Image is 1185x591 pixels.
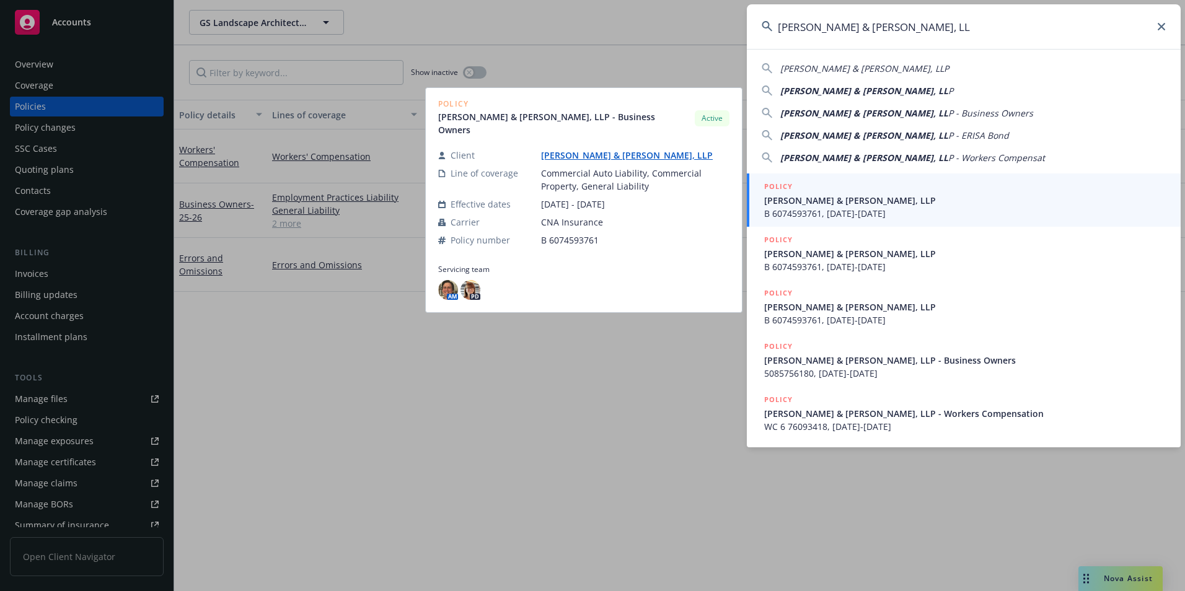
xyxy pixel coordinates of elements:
[780,107,948,119] span: [PERSON_NAME] & [PERSON_NAME], LL
[948,85,953,97] span: P
[764,234,793,246] h5: POLICY
[764,300,1166,313] span: [PERSON_NAME] & [PERSON_NAME], LLP
[747,387,1181,440] a: POLICY[PERSON_NAME] & [PERSON_NAME], LLP - Workers CompensationWC 6 76093418, [DATE]-[DATE]
[747,4,1181,49] input: Search...
[764,367,1166,380] span: 5085756180, [DATE]-[DATE]
[764,207,1166,220] span: B 6074593761, [DATE]-[DATE]
[747,227,1181,280] a: POLICY[PERSON_NAME] & [PERSON_NAME], LLPB 6074593761, [DATE]-[DATE]
[747,280,1181,333] a: POLICY[PERSON_NAME] & [PERSON_NAME], LLPB 6074593761, [DATE]-[DATE]
[780,85,948,97] span: [PERSON_NAME] & [PERSON_NAME], LL
[747,333,1181,387] a: POLICY[PERSON_NAME] & [PERSON_NAME], LLP - Business Owners5085756180, [DATE]-[DATE]
[764,393,793,406] h5: POLICY
[764,407,1166,420] span: [PERSON_NAME] & [PERSON_NAME], LLP - Workers Compensation
[780,129,948,141] span: [PERSON_NAME] & [PERSON_NAME], LL
[764,313,1166,326] span: B 6074593761, [DATE]-[DATE]
[948,152,1045,164] span: P - Workers Compensat
[948,129,1009,141] span: P - ERISA Bond
[764,287,793,299] h5: POLICY
[948,107,1033,119] span: P - Business Owners
[764,420,1166,433] span: WC 6 76093418, [DATE]-[DATE]
[764,247,1166,260] span: [PERSON_NAME] & [PERSON_NAME], LLP
[764,180,793,193] h5: POLICY
[764,194,1166,207] span: [PERSON_NAME] & [PERSON_NAME], LLP
[764,340,793,352] h5: POLICY
[780,63,949,74] span: [PERSON_NAME] & [PERSON_NAME], LLP
[747,173,1181,227] a: POLICY[PERSON_NAME] & [PERSON_NAME], LLPB 6074593761, [DATE]-[DATE]
[780,152,948,164] span: [PERSON_NAME] & [PERSON_NAME], LL
[764,354,1166,367] span: [PERSON_NAME] & [PERSON_NAME], LLP - Business Owners
[764,260,1166,273] span: B 6074593761, [DATE]-[DATE]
